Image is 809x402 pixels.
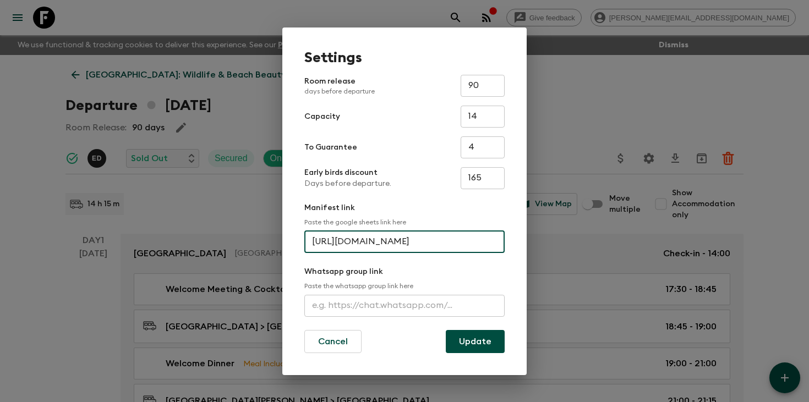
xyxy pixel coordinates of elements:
p: Room release [304,76,375,96]
p: Early birds discount [304,167,391,178]
p: Paste the google sheets link here [304,218,505,227]
button: Cancel [304,330,362,353]
p: Capacity [304,111,340,122]
input: e.g. 14 [461,106,505,128]
input: e.g. 180 [461,167,505,189]
p: Whatsapp group link [304,266,505,277]
input: e.g. https://docs.google.com/spreadsheets/d/1P7Zz9v8J0vXy1Q/edit#gid=0 [304,231,505,253]
p: To Guarantee [304,142,357,153]
h1: Settings [304,49,505,66]
input: e.g. 30 [461,75,505,97]
p: Manifest link [304,202,505,213]
p: days before departure [304,87,375,96]
input: e.g. 4 [461,136,505,158]
p: Paste the whatsapp group link here [304,282,505,290]
button: Update [446,330,505,353]
input: e.g. https://chat.whatsapp.com/... [304,295,505,317]
p: Days before departure. [304,178,391,189]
